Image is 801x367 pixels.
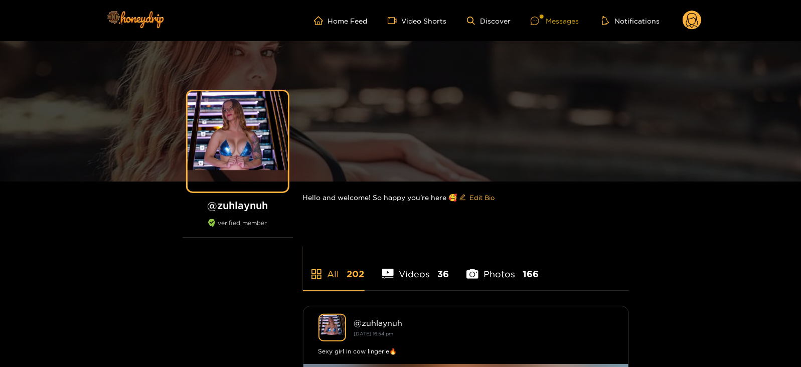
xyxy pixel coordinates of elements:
button: Notifications [599,16,663,26]
span: appstore [310,268,323,280]
li: Videos [382,245,449,290]
span: home [314,16,328,25]
div: Messages [531,15,579,27]
li: All [303,245,365,290]
span: Edit Bio [470,193,495,203]
a: Discover [467,17,511,25]
h1: @ zuhlaynuh [183,199,293,212]
img: zuhlaynuh [318,314,346,341]
li: Photos [466,245,539,290]
small: [DATE] 16:54 pm [354,331,394,336]
a: Video Shorts [388,16,447,25]
div: verified member [183,219,293,238]
div: Hello and welcome! So happy you’re here 🥰 [303,181,629,214]
span: 202 [347,268,365,280]
div: @ zuhlaynuh [354,318,613,327]
div: Sexy girl in cow lingerie🔥 [318,346,613,356]
span: video-camera [388,16,402,25]
a: Home Feed [314,16,368,25]
span: edit [459,194,466,202]
button: editEdit Bio [457,190,497,206]
span: 36 [437,268,449,280]
span: 166 [523,268,539,280]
